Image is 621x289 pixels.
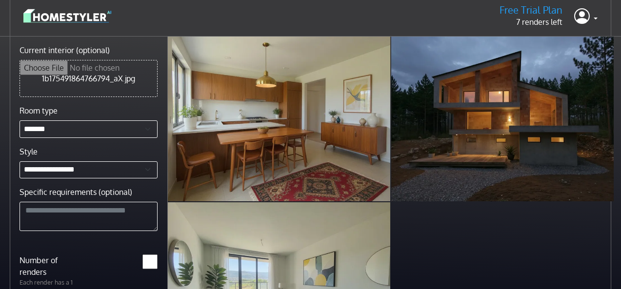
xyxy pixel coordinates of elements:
label: Room type [20,105,58,116]
img: logo-3de290ba35641baa71223ecac5eacb59cb85b4c7fdf211dc9aaecaaee71ea2f8.svg [23,7,111,24]
label: Number of renders [14,254,88,278]
h5: Free Trial Plan [500,4,562,16]
label: Current interior (optional) [20,44,110,56]
label: Specific requirements (optional) [20,186,132,198]
label: Style [20,146,38,157]
p: 7 renders left [500,16,562,28]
